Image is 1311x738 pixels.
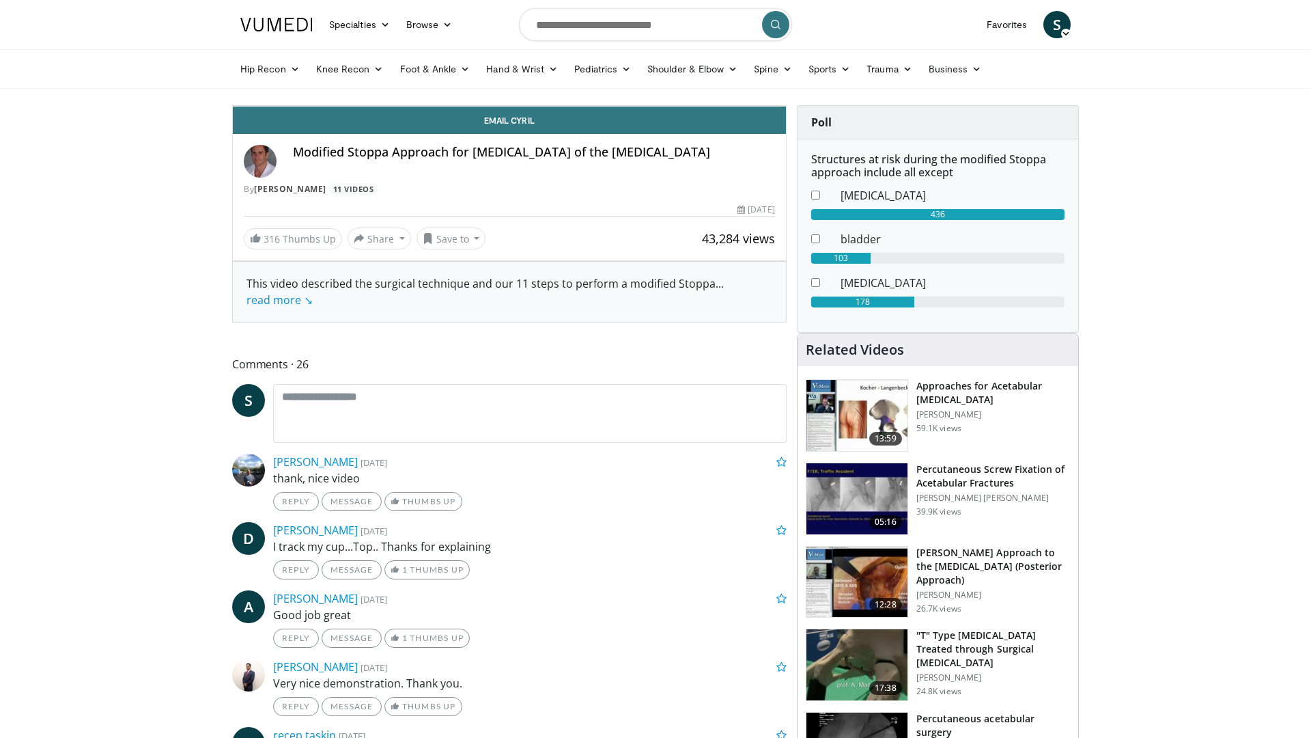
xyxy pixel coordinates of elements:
img: VuMedi Logo [240,18,313,31]
img: Avatar [232,454,265,487]
a: Browse [398,11,461,38]
a: Foot & Ankle [392,55,479,83]
p: thank, nice video [273,470,787,487]
a: Knee Recon [308,55,392,83]
span: 1 [402,564,408,575]
p: 59.1K views [916,423,961,434]
a: 17:38 "T" Type [MEDICAL_DATA] Treated through Surgical [MEDICAL_DATA] [PERSON_NAME] 24.8K views [806,629,1070,701]
a: Trauma [858,55,920,83]
a: Message [322,629,382,648]
div: 178 [811,297,915,307]
h3: Approaches for Acetabular [MEDICAL_DATA] [916,379,1070,407]
p: [PERSON_NAME] [916,590,1070,601]
h4: Modified Stoppa Approach for [MEDICAL_DATA] of the [MEDICAL_DATA] [293,145,775,160]
a: Message [322,492,382,511]
p: [PERSON_NAME] [PERSON_NAME] [916,493,1070,504]
img: Avatar [244,145,277,178]
a: Reply [273,629,319,648]
small: [DATE] [361,593,387,605]
button: Save to [417,228,486,249]
video-js: Video Player [233,106,786,107]
dd: [MEDICAL_DATA] [830,187,1075,204]
strong: Poll [811,115,832,130]
a: Sports [800,55,859,83]
a: [PERSON_NAME] [273,523,358,538]
p: Very nice demonstration. Thank you. [273,675,787,692]
span: 1 [402,633,408,643]
a: [PERSON_NAME] [254,183,326,195]
p: [PERSON_NAME] [916,409,1070,420]
h3: [PERSON_NAME] Approach to the [MEDICAL_DATA] (Posterior Approach) [916,546,1070,587]
span: 316 [264,232,280,245]
div: By [244,183,775,195]
p: 26.7K views [916,603,961,614]
dd: bladder [830,231,1075,247]
h6: Structures at risk during the modified Stoppa approach include all except [811,153,1065,179]
h4: Related Videos [806,342,904,358]
a: Hand & Wrist [478,55,566,83]
h3: "T" Type [MEDICAL_DATA] Treated through Surgical [MEDICAL_DATA] [916,629,1070,670]
a: Hip Recon [232,55,308,83]
p: Good job great [273,607,787,623]
a: Spine [746,55,800,83]
span: 13:59 [869,432,902,446]
p: 39.9K views [916,506,961,517]
a: Thumbs Up [384,492,462,511]
a: 1 Thumbs Up [384,629,470,648]
a: S [1043,11,1071,38]
a: Reply [273,560,319,579]
a: [PERSON_NAME] [273,454,358,469]
a: 12:28 [PERSON_NAME] Approach to the [MEDICAL_DATA] (Posterior Approach) [PERSON_NAME] 26.7K views [806,546,1070,618]
p: I track my cup...Top.. Thanks for explaining [273,538,787,555]
a: 13:59 Approaches for Acetabular [MEDICAL_DATA] [PERSON_NAME] 59.1K views [806,379,1070,452]
span: 17:38 [869,681,902,695]
span: 43,284 views [702,230,775,247]
a: Business [920,55,990,83]
a: Email Cyril [233,107,786,134]
a: 316 Thumbs Up [244,228,342,249]
img: 134112_0000_1.png.150x105_q85_crop-smart_upscale.jpg [806,463,907,534]
a: 05:16 Percutaneous Screw Fixation of Acetabular Fractures [PERSON_NAME] [PERSON_NAME] 39.9K views [806,463,1070,535]
a: Specialties [321,11,398,38]
small: [DATE] [361,661,387,674]
a: D [232,522,265,555]
a: [PERSON_NAME] [273,659,358,674]
a: A [232,590,265,623]
small: [DATE] [361,456,387,469]
a: 1 Thumbs Up [384,560,470,579]
a: Pediatrics [566,55,639,83]
div: This video described the surgical technique and our 11 steps to perform a modified Stoppa [246,275,772,308]
div: [DATE] [737,204,774,216]
span: 12:28 [869,598,902,612]
span: 05:16 [869,515,902,529]
a: [PERSON_NAME] [273,591,358,606]
a: Message [322,560,382,579]
div: 436 [811,209,1065,220]
button: Share [348,228,411,249]
a: read more ↘ [246,292,313,307]
img: Avatar [232,659,265,692]
a: S [232,384,265,417]
small: [DATE] [361,525,387,537]
h3: Percutaneous Screw Fixation of Acetabular Fractures [916,463,1070,490]
p: 24.8K views [916,686,961,697]
img: 289877_0000_1.png.150x105_q85_crop-smart_upscale.jpg [806,380,907,451]
div: 103 [811,253,871,264]
img: a7802dcb-a1f5-4745-8906-e9ce72290926.150x105_q85_crop-smart_upscale.jpg [806,547,907,618]
span: Comments 26 [232,355,787,373]
a: Favorites [978,11,1035,38]
dd: [MEDICAL_DATA] [830,275,1075,291]
a: Reply [273,697,319,716]
a: Reply [273,492,319,511]
a: 11 Videos [328,183,378,195]
input: Search topics, interventions [519,8,792,41]
a: Shoulder & Elbow [639,55,746,83]
img: W88ObRy9Q_ug1lM35hMDoxOjBrOw-uIx_1.150x105_q85_crop-smart_upscale.jpg [806,629,907,700]
a: Message [322,697,382,716]
a: Thumbs Up [384,697,462,716]
p: [PERSON_NAME] [916,672,1070,683]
